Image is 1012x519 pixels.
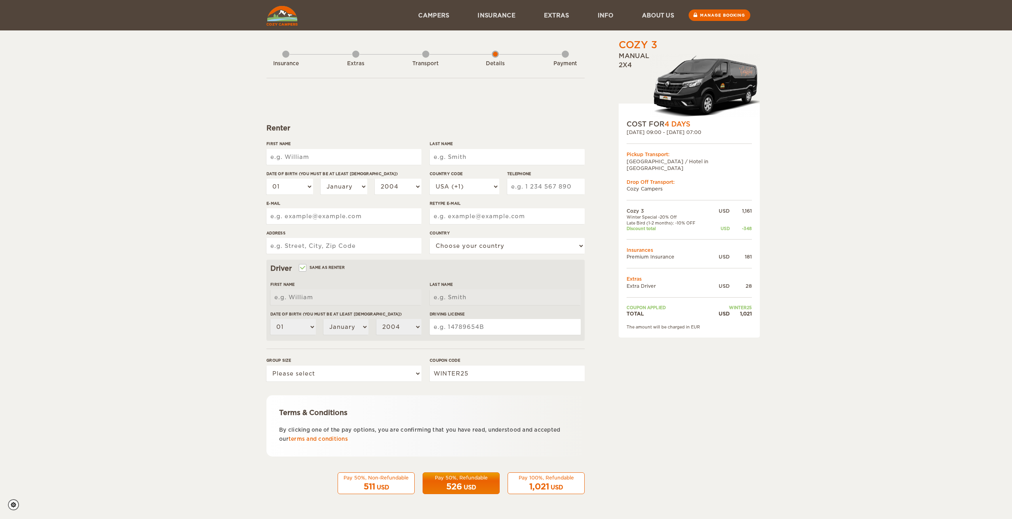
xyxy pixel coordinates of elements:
[529,482,549,491] span: 1,021
[507,171,585,177] label: Telephone
[334,60,378,68] div: Extras
[627,253,711,260] td: Premium Insurance
[300,264,345,271] label: Same as renter
[627,310,711,317] td: TOTAL
[423,472,500,494] button: Pay 50%, Refundable 526 USD
[650,54,760,119] img: Langur-m-c-logo-2.png
[428,474,495,481] div: Pay 50%, Refundable
[711,226,730,231] div: USD
[377,483,389,491] div: USD
[266,200,421,206] label: E-mail
[266,238,421,254] input: e.g. Street, City, Zip Code
[627,158,752,172] td: [GEOGRAPHIC_DATA] / Hotel in [GEOGRAPHIC_DATA]
[430,357,585,363] label: Coupon code
[266,357,421,363] label: Group size
[711,310,730,317] div: USD
[266,208,421,224] input: e.g. example@example.com
[364,482,375,491] span: 511
[627,220,711,226] td: Late Bird (1-2 months): -10% OFF
[508,472,585,494] button: Pay 100%, Refundable 1,021 USD
[266,149,421,165] input: e.g. William
[270,311,421,317] label: Date of birth (You must be at least [DEMOGRAPHIC_DATA])
[430,208,585,224] input: e.g. example@example.com
[730,226,752,231] div: -348
[430,141,585,147] label: Last Name
[266,141,421,147] label: First Name
[513,474,580,481] div: Pay 100%, Refundable
[627,151,752,158] div: Pickup Transport:
[300,266,305,271] input: Same as renter
[474,60,517,68] div: Details
[430,149,585,165] input: e.g. Smith
[338,472,415,494] button: Pay 50%, Non-Refundable 511 USD
[627,208,711,214] td: Cozy 3
[619,52,760,119] div: Manual 2x4
[711,305,752,310] td: WINTER25
[264,60,308,68] div: Insurance
[551,483,563,491] div: USD
[430,230,585,236] label: Country
[270,281,421,287] label: First Name
[404,60,447,68] div: Transport
[627,226,711,231] td: Discount total
[730,253,752,260] div: 181
[711,208,730,214] div: USD
[711,283,730,289] div: USD
[279,425,572,444] p: By clicking one of the pay options, you are confirming that you have read, understood and accepte...
[430,289,581,305] input: e.g. Smith
[430,171,499,177] label: Country Code
[711,253,730,260] div: USD
[279,408,572,417] div: Terms & Conditions
[430,200,585,206] label: Retype E-mail
[627,119,752,129] div: COST FOR
[446,482,462,491] span: 526
[627,185,752,192] td: Cozy Campers
[627,247,752,253] td: Insurances
[266,123,585,133] div: Renter
[430,281,581,287] label: Last Name
[430,311,581,317] label: Driving License
[627,283,711,289] td: Extra Driver
[730,283,752,289] div: 28
[343,474,410,481] div: Pay 50%, Non-Refundable
[289,436,348,442] a: terms and conditions
[689,9,750,21] a: Manage booking
[507,179,585,194] input: e.g. 1 234 567 890
[464,483,476,491] div: USD
[544,60,587,68] div: Payment
[266,230,421,236] label: Address
[730,310,752,317] div: 1,021
[430,319,581,335] input: e.g. 14789654B
[266,171,421,177] label: Date of birth (You must be at least [DEMOGRAPHIC_DATA])
[266,6,298,26] img: Cozy Campers
[270,264,581,273] div: Driver
[627,276,752,282] td: Extras
[270,289,421,305] input: e.g. William
[627,179,752,185] div: Drop Off Transport:
[627,214,711,220] td: Winter Special -20% Off
[619,38,657,52] div: Cozy 3
[8,499,24,510] a: Cookie settings
[665,120,690,128] span: 4 Days
[627,129,752,136] div: [DATE] 09:00 - [DATE] 07:00
[627,324,752,330] div: The amount will be charged in EUR
[627,305,711,310] td: Coupon applied
[730,208,752,214] div: 1,161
